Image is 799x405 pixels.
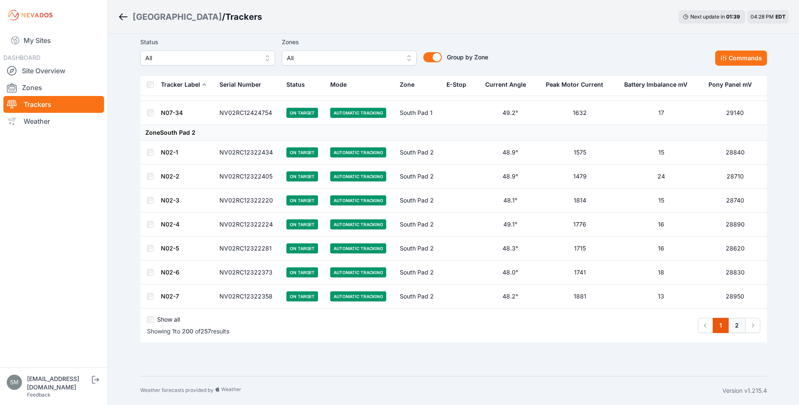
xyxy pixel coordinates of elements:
span: 1 [172,328,175,335]
span: On Target [286,195,318,205]
td: 28890 [703,213,767,237]
td: 28620 [703,237,767,261]
nav: Breadcrumb [118,6,262,28]
span: On Target [286,147,318,157]
a: N02-4 [161,221,179,228]
a: Site Overview [3,62,104,79]
div: Peak Motor Current [546,80,603,89]
td: NV02RC12322373 [214,261,281,285]
div: Mode [330,80,347,89]
img: smishra@gspp.com [7,375,22,390]
td: NV02RC12322405 [214,165,281,189]
a: Weather [3,113,104,130]
span: Automatic Tracking [330,243,386,253]
td: 28840 [703,141,767,165]
button: Status [286,75,312,95]
td: 1575 [541,141,619,165]
div: 01 : 39 [726,13,741,20]
span: On Target [286,243,318,253]
td: NV02RC12322220 [214,189,281,213]
div: Weather forecasts provided by [140,386,722,395]
a: N02-2 [161,173,179,180]
td: 49.2° [480,101,541,125]
td: 28950 [703,285,767,309]
span: / [222,11,225,23]
button: Battery Imbalance mV [624,75,694,95]
span: Next update in [690,13,725,20]
td: 1881 [541,285,619,309]
span: EDT [775,13,786,20]
div: Battery Imbalance mV [624,80,687,89]
td: NV02RC12424754 [214,101,281,125]
span: Automatic Tracking [330,171,386,181]
td: 1741 [541,261,619,285]
div: Tracker Label [161,80,200,89]
div: Status [286,80,305,89]
div: Pony Panel mV [708,80,752,89]
td: South Pad 2 [395,285,441,309]
a: N02-7 [161,293,179,300]
span: On Target [286,219,318,229]
span: Automatic Tracking [330,195,386,205]
td: South Pad 1 [395,101,441,125]
span: On Target [286,291,318,301]
td: 13 [619,285,703,309]
button: Zone [400,75,421,95]
td: NV02RC12322281 [214,237,281,261]
td: 48.9° [480,141,541,165]
td: 16 [619,213,703,237]
span: Group by Zone [447,53,488,61]
label: Status [140,37,275,47]
span: Automatic Tracking [330,108,386,118]
span: 257 [200,328,211,335]
td: 18 [619,261,703,285]
td: 1715 [541,237,619,261]
td: 15 [619,141,703,165]
td: 15 [619,189,703,213]
a: N02-6 [161,269,179,276]
div: Zone [400,80,414,89]
a: N02-5 [161,245,179,252]
td: 29140 [703,101,767,125]
td: NV02RC12322434 [214,141,281,165]
a: 1 [713,318,729,333]
td: 1479 [541,165,619,189]
a: Feedback [27,392,51,398]
div: Current Angle [485,80,526,89]
button: Pony Panel mV [708,75,759,95]
button: Tracker Label [161,75,207,95]
td: 28830 [703,261,767,285]
a: My Sites [3,30,104,51]
div: Serial Number [219,80,261,89]
td: South Pad 2 [395,189,441,213]
a: [GEOGRAPHIC_DATA] [133,11,222,23]
button: Commands [715,51,767,66]
span: On Target [286,267,318,277]
td: NV02RC12322358 [214,285,281,309]
td: South Pad 2 [395,165,441,189]
button: All [282,51,417,66]
nav: Pagination [698,318,760,333]
td: 48.3° [480,237,541,261]
a: Trackers [3,96,104,113]
td: 1776 [541,213,619,237]
span: Automatic Tracking [330,219,386,229]
div: E-Stop [446,80,466,89]
span: 200 [182,328,193,335]
td: South Pad 2 [395,261,441,285]
span: On Target [286,171,318,181]
td: Zone South Pad 2 [140,125,767,141]
td: 16 [619,237,703,261]
span: 04:28 PM [751,13,774,20]
span: DASHBOARD [3,54,40,61]
label: Zones [282,37,417,47]
td: 28710 [703,165,767,189]
td: 28740 [703,189,767,213]
h3: Trackers [225,11,262,23]
span: All [145,53,258,63]
span: All [287,53,400,63]
button: Peak Motor Current [546,75,610,95]
td: 48.2° [480,285,541,309]
a: N07-34 [161,109,183,116]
